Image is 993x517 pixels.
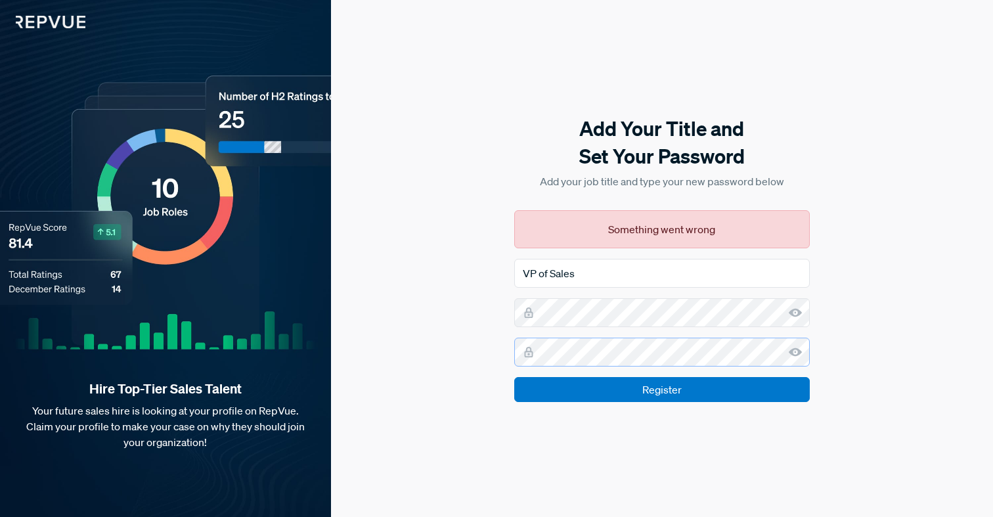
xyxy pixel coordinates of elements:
input: Job Title [514,259,810,288]
h5: Add Your Title and Set Your Password [514,115,810,170]
p: Your future sales hire is looking at your profile on RepVue. Claim your profile to make your case... [21,403,310,450]
strong: Hire Top-Tier Sales Talent [21,380,310,397]
p: Add your job title and type your new password below [514,173,810,189]
div: Something went wrong [514,210,810,248]
input: Register [514,377,810,402]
